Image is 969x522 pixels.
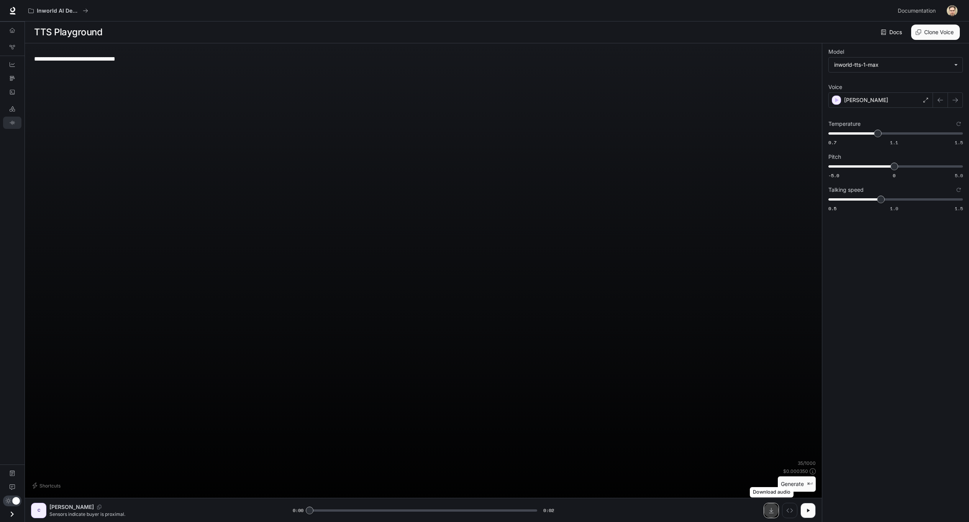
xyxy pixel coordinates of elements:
div: inworld-tts-1-max [829,58,962,72]
div: C [33,504,45,517]
span: 1.0 [890,205,898,212]
a: Logs [3,86,21,98]
button: Generate⌘⏎ [778,476,816,492]
p: 35 / 1000 [798,460,816,466]
a: LLM Playground [3,103,21,115]
p: Talking speed [828,187,864,193]
img: User avatar [947,5,958,16]
button: Reset to default [954,120,963,128]
span: 1.5 [955,205,963,212]
span: 1.5 [955,139,963,146]
span: 0:02 [543,507,554,514]
a: Feedback [3,481,21,493]
button: Clone Voice [911,25,960,40]
a: Traces [3,72,21,84]
a: Graph Registry [3,41,21,53]
a: TTS Playground [3,117,21,129]
p: $ 0.000350 [783,468,808,474]
button: User avatar [944,3,960,18]
a: Overview [3,24,21,36]
button: Inspect [782,503,797,518]
button: Copy Voice ID [94,505,105,509]
span: 0 [893,172,895,179]
a: Dashboards [3,58,21,71]
p: Inworld AI Demos [37,8,80,14]
span: 5.0 [955,172,963,179]
p: Model [828,49,844,54]
button: Open drawer [3,506,21,522]
span: 0.7 [828,139,836,146]
p: Voice [828,84,842,90]
a: Docs [879,25,905,40]
h1: TTS Playground [34,25,102,40]
div: inworld-tts-1-max [834,61,950,69]
span: 1.1 [890,139,898,146]
a: Documentation [3,467,21,479]
span: 0.5 [828,205,836,212]
span: Dark mode toggle [12,496,20,505]
p: Temperature [828,121,861,127]
span: -5.0 [828,172,839,179]
p: ⌘⏎ [807,482,813,486]
div: Download audio [750,487,794,497]
button: Shortcuts [31,479,64,492]
button: Reset to default [954,186,963,194]
p: [PERSON_NAME] [49,503,94,511]
p: Pitch [828,154,841,160]
button: All workspaces [25,3,92,18]
p: [PERSON_NAME] [844,96,888,104]
span: 0:00 [293,507,303,514]
a: Documentation [895,3,941,18]
p: Sensors indicate buyer is proximal. [49,511,274,517]
button: Download audio [764,503,779,518]
span: Documentation [898,6,936,16]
